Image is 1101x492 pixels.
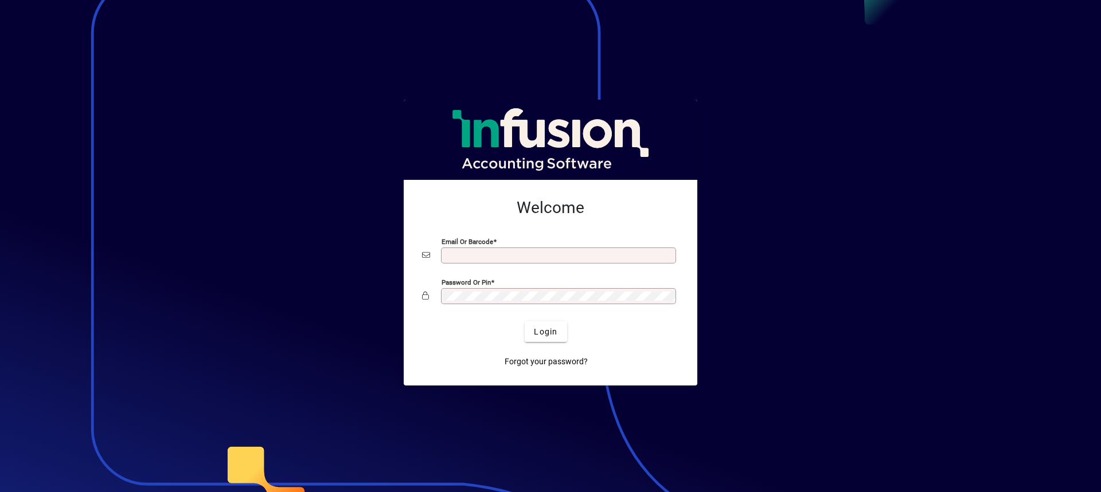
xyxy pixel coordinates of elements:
span: Forgot your password? [505,356,588,368]
mat-label: Email or Barcode [442,238,493,246]
button: Login [525,321,567,342]
mat-label: Password or Pin [442,278,491,286]
a: Forgot your password? [500,351,592,372]
h2: Welcome [422,198,679,218]
span: Login [534,326,557,338]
